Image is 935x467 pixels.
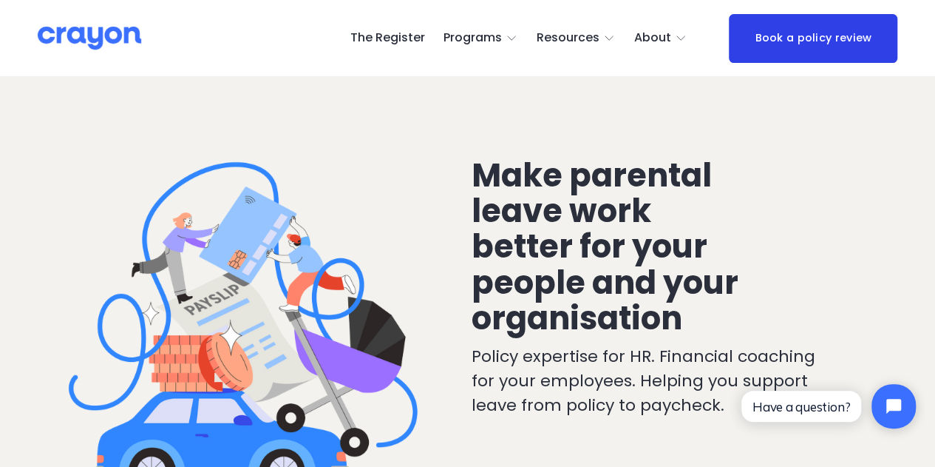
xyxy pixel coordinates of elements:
[729,14,897,63] a: Book a policy review
[729,372,928,441] iframe: Tidio Chat
[634,27,687,50] a: folder dropdown
[472,344,825,417] p: Policy expertise for HR. Financial coaching for your employees. Helping you support leave from po...
[350,27,424,50] a: The Register
[472,153,745,340] span: Make parental leave work better for your people and your organisation
[443,27,502,49] span: Programs
[537,27,599,49] span: Resources
[38,25,141,51] img: Crayon
[634,27,671,49] span: About
[443,27,518,50] a: folder dropdown
[537,27,616,50] a: folder dropdown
